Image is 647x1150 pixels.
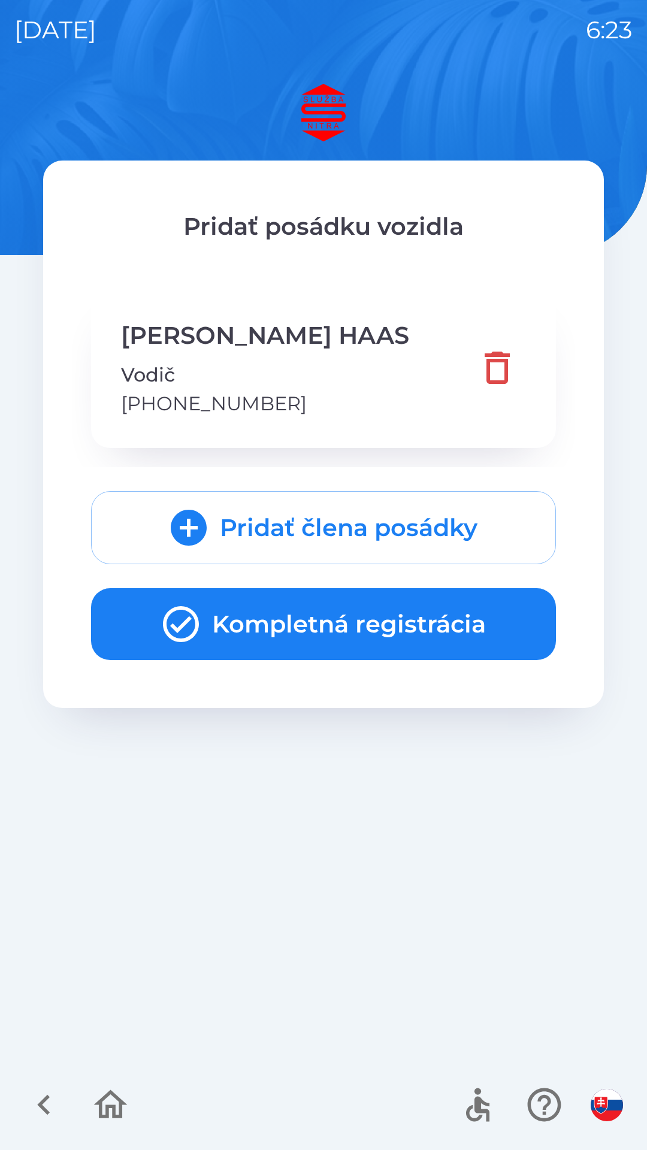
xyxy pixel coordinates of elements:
p: Pridať posádku vozidla [91,208,556,244]
img: Logo [43,84,604,141]
p: Vodič [121,361,409,389]
p: [DATE] [14,12,96,48]
p: [PHONE_NUMBER] [121,389,409,418]
button: Pridať člena posádky [91,491,556,564]
button: Kompletná registrácia [91,588,556,660]
p: 6:23 [586,12,633,48]
p: [PERSON_NAME] HAAS [121,317,409,353]
img: sk flag [591,1089,623,1121]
